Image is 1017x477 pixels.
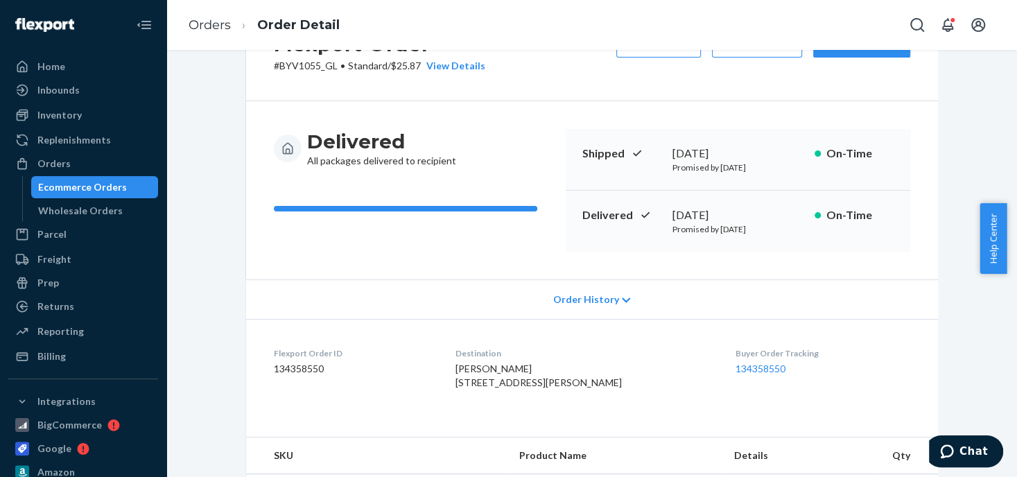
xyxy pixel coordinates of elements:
[934,11,962,39] button: Open notifications
[8,55,158,78] a: Home
[736,347,910,359] dt: Buyer Order Tracking
[37,324,84,338] div: Reporting
[8,414,158,436] a: BigCommerce
[8,129,158,151] a: Replenishments
[875,437,938,474] th: Qty
[8,79,158,101] a: Inbounds
[455,363,622,388] span: [PERSON_NAME] [STREET_ADDRESS][PERSON_NAME]
[31,200,159,222] a: Wholesale Orders
[31,176,159,198] a: Ecommerce Orders
[274,347,434,359] dt: Flexport Order ID
[8,437,158,460] a: Google
[37,442,71,456] div: Google
[672,207,803,223] div: [DATE]
[37,276,59,290] div: Prep
[929,435,1003,470] iframe: Opens a widget where you can chat to one of our agents
[8,223,158,245] a: Parcel
[553,293,618,306] span: Order History
[8,345,158,367] a: Billing
[672,223,803,235] p: Promised by [DATE]
[455,347,713,359] dt: Destination
[189,17,231,33] a: Orders
[246,437,509,474] th: SKU
[130,11,158,39] button: Close Navigation
[8,295,158,318] a: Returns
[37,133,111,147] div: Replenishments
[307,129,456,154] h3: Delivered
[37,300,74,313] div: Returns
[37,108,82,122] div: Inventory
[37,394,96,408] div: Integrations
[672,162,803,173] p: Promised by [DATE]
[736,363,785,374] a: 134358550
[980,203,1007,274] button: Help Center
[8,104,158,126] a: Inventory
[8,320,158,342] a: Reporting
[672,146,803,162] div: [DATE]
[348,60,388,71] span: Standard
[38,204,123,218] div: Wholesale Orders
[8,390,158,413] button: Integrations
[8,153,158,175] a: Orders
[964,11,992,39] button: Open account menu
[903,11,931,39] button: Open Search Box
[37,60,65,73] div: Home
[274,362,434,376] dd: 134358550
[274,59,485,73] p: # BYV1055_GL / $25.87
[177,5,351,46] ol: breadcrumbs
[340,60,345,71] span: •
[37,83,80,97] div: Inbounds
[8,248,158,270] a: Freight
[37,227,67,241] div: Parcel
[37,252,71,266] div: Freight
[8,272,158,294] a: Prep
[15,18,74,32] img: Flexport logo
[582,146,661,162] p: Shipped
[582,207,661,223] p: Delivered
[37,157,71,171] div: Orders
[37,418,102,432] div: BigCommerce
[307,129,456,168] div: All packages delivered to recipient
[421,59,485,73] button: View Details
[722,437,875,474] th: Details
[257,17,340,33] a: Order Detail
[826,146,894,162] p: On-Time
[37,349,66,363] div: Billing
[38,180,127,194] div: Ecommerce Orders
[508,437,722,474] th: Product Name
[826,207,894,223] p: On-Time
